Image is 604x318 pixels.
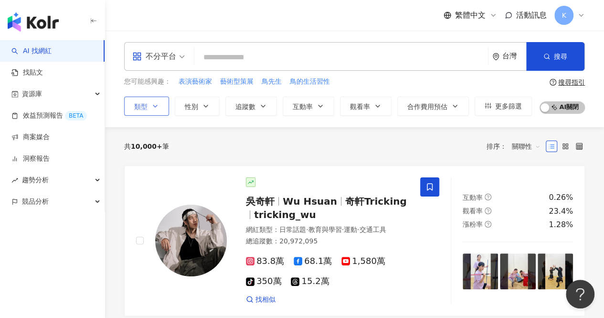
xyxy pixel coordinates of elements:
[550,79,556,86] span: question-circle
[246,295,276,305] a: 找相似
[495,102,522,110] span: 更多篩選
[220,77,254,87] span: 藝術型策展
[554,53,567,60] span: 搜尋
[11,68,43,77] a: 找貼文
[558,78,585,86] div: 搜尋指引
[500,253,535,289] img: post-image
[562,10,566,21] span: K
[124,165,585,317] a: KOL Avatar吳奇軒Wu Hsuan奇軒Trickingtricking_wu網紅類型：日常話題·教育與學習·運動·交通工具總追蹤數：20,972,09583.8萬68.1萬1,580萬3...
[11,154,50,164] a: 洞察報告
[308,226,341,233] span: 教育與學習
[179,77,212,87] span: 表演藝術家
[526,42,584,71] button: 搜尋
[246,237,409,246] div: 總追蹤數 ： 20,972,095
[155,205,227,276] img: KOL Avatar
[502,52,526,60] div: 台灣
[475,97,532,116] button: 更多篩選
[485,221,491,228] span: question-circle
[487,139,546,154] div: 排序：
[175,97,220,116] button: 性別
[8,12,59,32] img: logo
[306,226,308,233] span: ·
[254,209,316,220] span: tricking_wu
[235,103,255,110] span: 追蹤數
[485,208,491,214] span: question-circle
[22,83,42,105] span: 資源庫
[290,77,330,87] span: 鳥的生活習性
[359,226,386,233] span: 交通工具
[549,192,573,203] div: 0.26%
[345,196,407,207] span: 奇軒Tricking
[22,169,49,191] span: 趨勢分析
[220,77,254,87] button: 藝術型策展
[341,256,385,266] span: 1,580萬
[279,226,306,233] span: 日常話題
[516,11,547,20] span: 活動訊息
[124,77,171,87] span: 您可能感興趣：
[289,77,330,87] button: 鳥的生活習性
[397,97,469,116] button: 合作費用預估
[492,53,499,60] span: environment
[512,139,540,154] span: 關聯性
[357,226,359,233] span: ·
[124,97,169,116] button: 類型
[132,52,142,61] span: appstore
[178,77,212,87] button: 表演藝術家
[185,103,198,110] span: 性別
[255,295,276,305] span: 找相似
[124,143,169,150] div: 共 筆
[246,256,284,266] span: 83.8萬
[246,276,281,286] span: 350萬
[291,276,329,286] span: 15.2萬
[225,97,277,116] button: 追蹤數
[341,226,343,233] span: ·
[455,10,486,21] span: 繁體中文
[132,49,176,64] div: 不分平台
[485,194,491,200] span: question-circle
[246,225,409,235] div: 網紅類型 ：
[538,253,573,289] img: post-image
[11,46,52,56] a: searchAI 找網紅
[344,226,357,233] span: 運動
[134,103,148,110] span: 類型
[350,103,370,110] span: 觀看率
[549,219,573,230] div: 1.28%
[566,280,594,308] iframe: Help Scout Beacon - Open
[463,253,498,289] img: post-image
[463,194,483,201] span: 互動率
[294,256,332,266] span: 68.1萬
[22,191,49,212] span: 競品分析
[463,220,483,228] span: 漲粉率
[549,206,573,217] div: 23.4%
[131,143,162,150] span: 10,000+
[11,111,87,121] a: 效益預測報告BETA
[340,97,392,116] button: 觀看率
[283,97,334,116] button: 互動率
[293,103,313,110] span: 互動率
[246,196,275,207] span: 吳奇軒
[262,77,282,87] span: 鳥先生
[283,196,337,207] span: Wu Hsuan
[407,103,447,110] span: 合作費用預估
[261,77,282,87] button: 鳥先生
[11,177,18,184] span: rise
[11,132,50,142] a: 商案媒合
[463,207,483,215] span: 觀看率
